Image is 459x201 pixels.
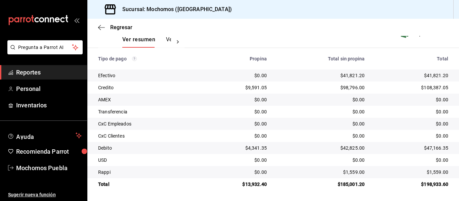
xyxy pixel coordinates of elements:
[375,169,448,175] div: $1,559.00
[122,36,171,48] div: navigation tabs
[375,56,448,61] div: Total
[110,24,132,31] span: Regresar
[205,145,267,151] div: $4,341.35
[16,101,82,110] span: Inventarios
[98,133,195,139] div: CxC Clientes
[98,181,195,188] div: Total
[16,68,82,77] span: Reportes
[122,36,155,48] button: Ver resumen
[8,191,82,198] span: Sugerir nueva función
[205,181,267,188] div: $13,932.40
[16,147,82,156] span: Recomienda Parrot
[278,96,365,103] div: $0.00
[205,120,267,127] div: $0.00
[205,96,267,103] div: $0.00
[98,157,195,163] div: USD
[205,133,267,139] div: $0.00
[375,133,448,139] div: $0.00
[98,108,195,115] div: Transferencia
[7,40,83,54] button: Pregunta a Parrot AI
[278,120,365,127] div: $0.00
[375,181,448,188] div: $198,933.60
[375,72,448,79] div: $41,821.20
[132,56,137,61] svg: Los pagos realizados con Pay y otras terminales son montos brutos.
[278,133,365,139] div: $0.00
[278,108,365,115] div: $0.00
[98,72,195,79] div: Efectivo
[278,72,365,79] div: $41,821.20
[375,145,448,151] div: $47,166.35
[5,49,83,56] a: Pregunta a Parrot AI
[98,24,132,31] button: Regresar
[375,108,448,115] div: $0.00
[16,163,82,172] span: Mochomos Puebla
[278,84,365,91] div: $98,796.00
[375,96,448,103] div: $0.00
[98,84,195,91] div: Credito
[98,96,195,103] div: AMEX
[205,72,267,79] div: $0.00
[98,169,195,175] div: Rappi
[18,44,72,51] span: Pregunta a Parrot AI
[278,56,365,61] div: Total sin propina
[278,157,365,163] div: $0.00
[205,157,267,163] div: $0.00
[205,108,267,115] div: $0.00
[278,169,365,175] div: $1,559.00
[205,56,267,61] div: Propina
[98,120,195,127] div: CxC Empleados
[375,120,448,127] div: $0.00
[16,84,82,93] span: Personal
[205,169,267,175] div: $0.00
[16,132,73,140] span: Ayuda
[375,84,448,91] div: $108,387.05
[166,36,191,48] button: Ver pagos
[205,84,267,91] div: $9,591.05
[278,181,365,188] div: $185,001.20
[117,5,232,13] h3: Sucursal: Mochomos ([GEOGRAPHIC_DATA])
[98,56,195,61] div: Tipo de pago
[278,145,365,151] div: $42,825.00
[74,17,79,23] button: open_drawer_menu
[375,157,448,163] div: $0.00
[98,145,195,151] div: Debito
